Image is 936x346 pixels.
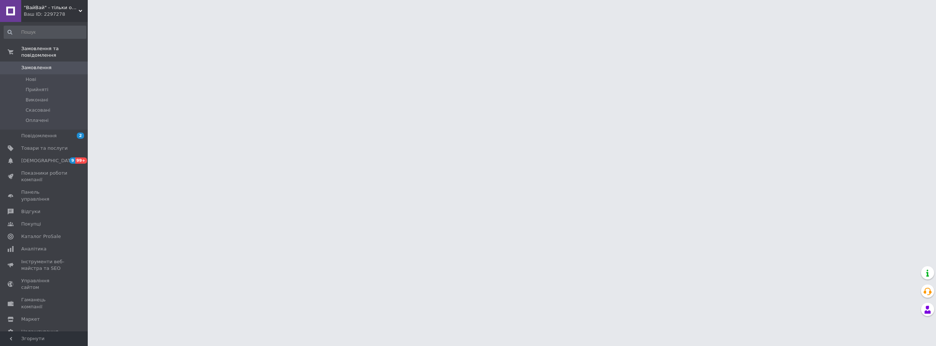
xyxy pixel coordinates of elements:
input: Пошук [4,26,86,39]
span: Інструменти веб-майстра та SEO [21,258,68,272]
span: Товари та послуги [21,145,68,152]
span: Відгуки [21,208,40,215]
span: Скасовані [26,107,50,114]
span: Аналітика [21,246,46,252]
span: Виконані [26,97,48,103]
span: Каталог ProSale [21,233,61,240]
span: Повідомлення [21,133,57,139]
span: Нові [26,76,36,83]
span: Оплачені [26,117,49,124]
span: Замовлення [21,64,52,71]
span: Замовлення та повідомлення [21,45,88,59]
span: Показники роботи компанії [21,170,68,183]
span: Управління сайтом [21,278,68,291]
span: Маркет [21,316,40,323]
span: "ВайВай" - тільки оригінальні, брендові аксесуари та гаджети [24,4,79,11]
span: [DEMOGRAPHIC_DATA] [21,157,75,164]
div: Ваш ID: 2297278 [24,11,88,18]
span: 99+ [75,157,87,164]
span: Налаштування [21,328,58,335]
span: Гаманець компанії [21,297,68,310]
span: Прийняті [26,86,48,93]
span: 2 [77,133,84,139]
span: Покупці [21,221,41,227]
span: Панель управління [21,189,68,202]
span: 9 [69,157,75,164]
